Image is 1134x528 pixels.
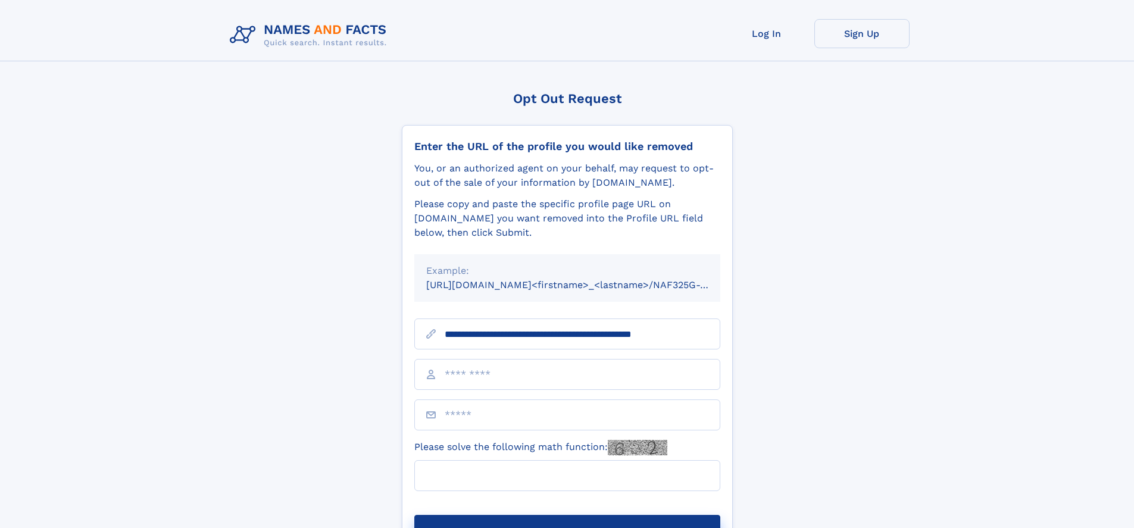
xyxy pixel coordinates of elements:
[426,279,743,290] small: [URL][DOMAIN_NAME]<firstname>_<lastname>/NAF325G-xxxxxxxx
[225,19,396,51] img: Logo Names and Facts
[402,91,733,106] div: Opt Out Request
[414,161,720,190] div: You, or an authorized agent on your behalf, may request to opt-out of the sale of your informatio...
[426,264,708,278] div: Example:
[814,19,910,48] a: Sign Up
[719,19,814,48] a: Log In
[414,140,720,153] div: Enter the URL of the profile you would like removed
[414,440,667,455] label: Please solve the following math function:
[414,197,720,240] div: Please copy and paste the specific profile page URL on [DOMAIN_NAME] you want removed into the Pr...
